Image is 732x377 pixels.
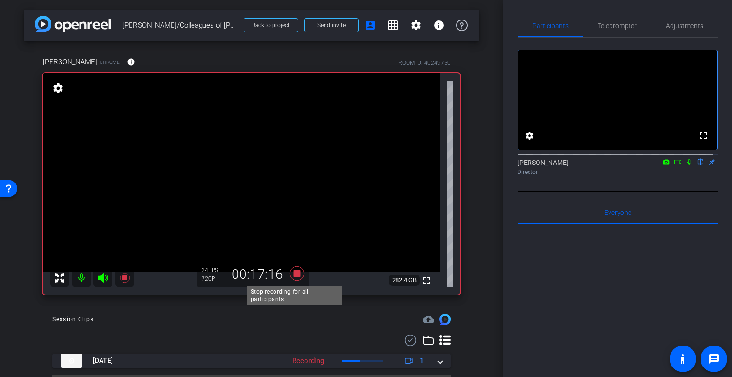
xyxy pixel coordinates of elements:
[202,275,225,283] div: 720P
[532,22,569,29] span: Participants
[423,314,434,325] mat-icon: cloud_upload
[252,22,290,29] span: Back to project
[304,18,359,32] button: Send invite
[202,266,225,274] div: 24
[433,20,445,31] mat-icon: info
[398,59,451,67] div: ROOM ID: 40249730
[122,16,238,35] span: [PERSON_NAME]/Colleagues of [PERSON_NAME]
[287,356,329,367] div: Recording
[695,157,706,166] mat-icon: flip
[35,16,111,32] img: app-logo
[93,356,113,366] span: [DATE]
[317,21,346,29] span: Send invite
[439,314,451,325] img: Session clips
[598,22,637,29] span: Teleprompter
[420,356,424,366] span: 1
[708,353,720,365] mat-icon: message
[51,82,65,94] mat-icon: settings
[677,353,689,365] mat-icon: accessibility
[389,275,420,286] span: 282.4 GB
[666,22,703,29] span: Adjustments
[43,57,97,67] span: [PERSON_NAME]
[52,354,451,368] mat-expansion-panel-header: thumb-nail[DATE]Recording1
[604,209,631,216] span: Everyone
[421,275,432,286] mat-icon: fullscreen
[518,168,718,176] div: Director
[387,20,399,31] mat-icon: grid_on
[524,130,535,142] mat-icon: settings
[225,266,289,283] div: 00:17:16
[365,20,376,31] mat-icon: account_box
[52,315,94,324] div: Session Clips
[208,267,218,274] span: FPS
[61,354,82,368] img: thumb-nail
[100,59,120,66] span: Chrome
[410,20,422,31] mat-icon: settings
[698,130,709,142] mat-icon: fullscreen
[518,158,718,176] div: [PERSON_NAME]
[247,286,342,305] div: Stop recording for all participants
[423,314,434,325] span: Destinations for your clips
[244,18,298,32] button: Back to project
[127,58,135,66] mat-icon: info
